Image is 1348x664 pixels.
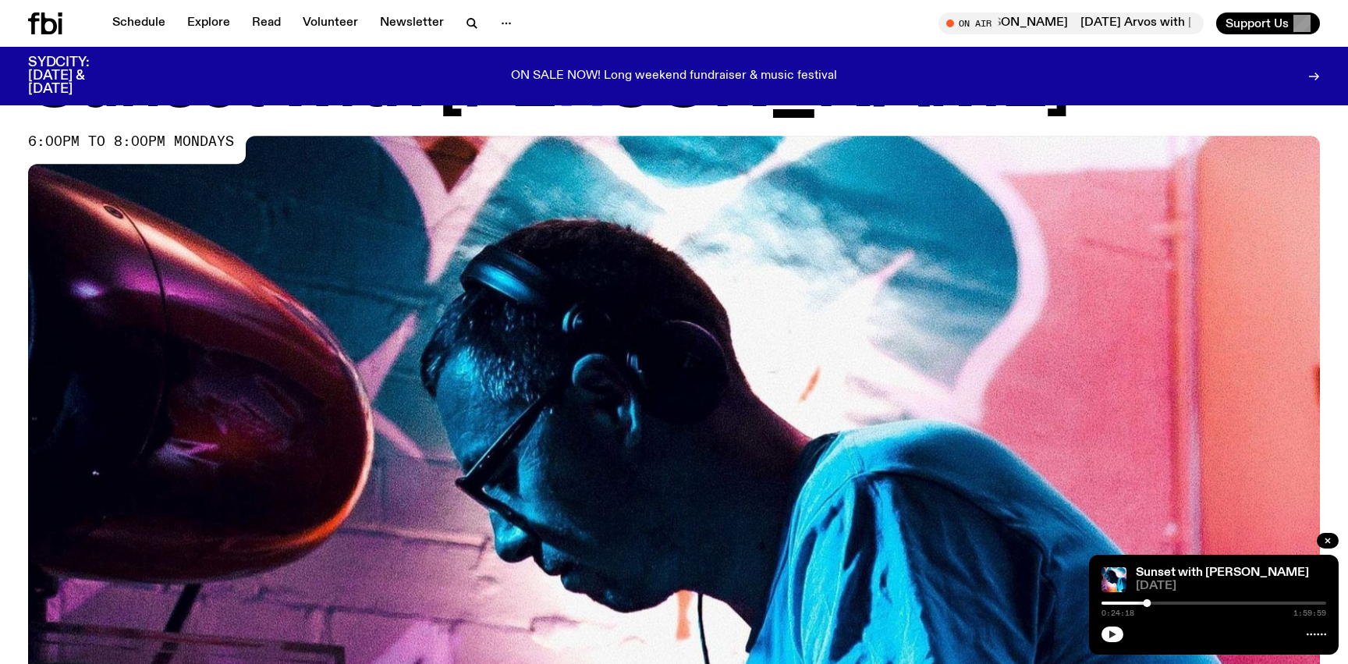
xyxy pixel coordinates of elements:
a: Sunset with [PERSON_NAME] [1136,566,1309,579]
a: Schedule [103,12,175,34]
h3: SYDCITY: [DATE] & [DATE] [28,56,128,96]
a: Volunteer [293,12,367,34]
span: 0:24:18 [1101,609,1134,617]
span: [DATE] [1136,581,1326,592]
button: Support Us [1216,12,1320,34]
span: 1:59:59 [1293,609,1326,617]
h1: Sunset with [PERSON_NAME] [28,50,1320,120]
button: On Air[DATE] Arvos with [PERSON_NAME][DATE] Arvos with [PERSON_NAME] [938,12,1204,34]
a: Explore [178,12,239,34]
img: Simon Caldwell stands side on, looking downwards. He has headphones on. Behind him is a brightly ... [1101,567,1126,592]
span: Support Us [1226,16,1289,30]
a: Read [243,12,290,34]
p: ON SALE NOW! Long weekend fundraiser & music festival [511,69,837,83]
a: Newsletter [371,12,453,34]
span: 6:00pm to 8:00pm mondays [28,136,234,148]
